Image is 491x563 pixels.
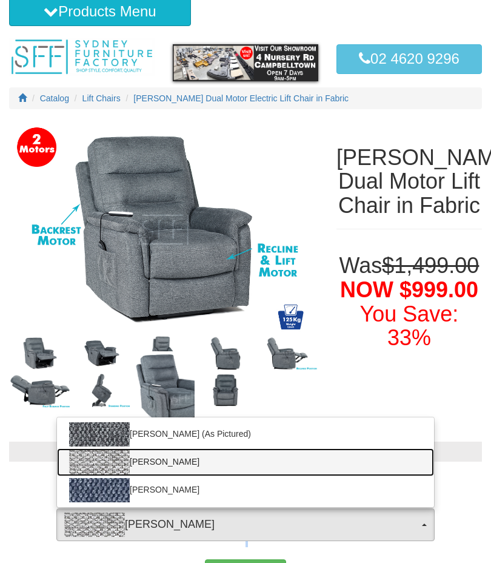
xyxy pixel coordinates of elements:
[69,478,130,502] img: Mia Ocean
[69,450,130,474] img: Mia Cloud
[57,448,434,476] a: [PERSON_NAME]
[57,420,434,448] a: [PERSON_NAME] (As Pictured)
[57,476,434,504] a: [PERSON_NAME]
[69,422,130,447] img: Mia Onyx (As Pictured)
